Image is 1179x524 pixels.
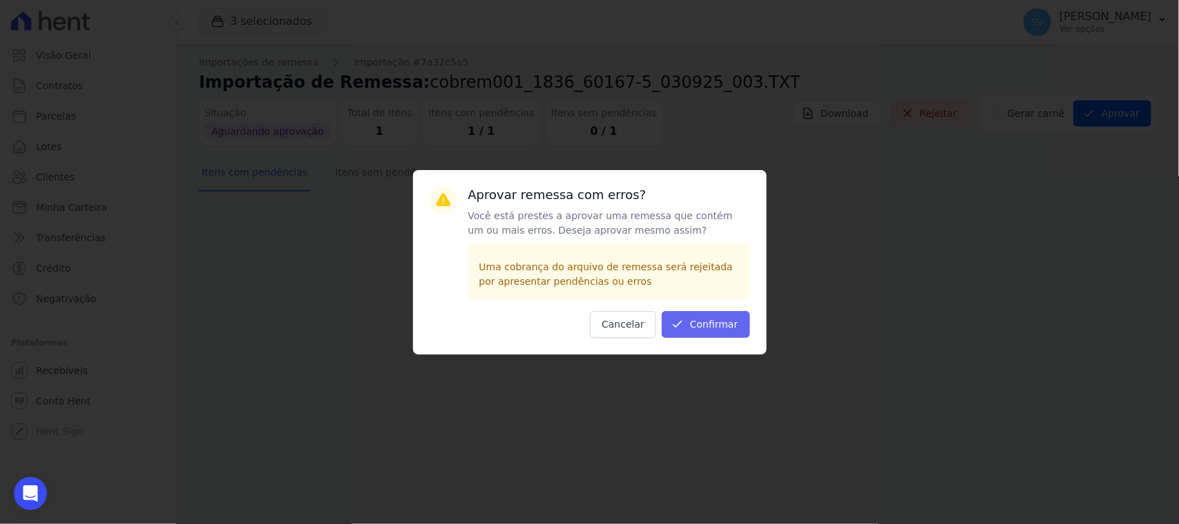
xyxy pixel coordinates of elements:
[468,209,750,238] p: Você está prestes a aprovar uma remessa que contém um ou mais erros. Deseja aprovar mesmo assim?
[468,187,750,203] h3: Aprovar remessa com erros?
[479,260,739,289] p: Uma cobrança do arquivo de remessa será rejeitada por apresentar pendências ou erros
[662,311,750,338] button: Confirmar
[590,311,656,338] button: Cancelar
[14,477,47,510] div: Open Intercom Messenger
